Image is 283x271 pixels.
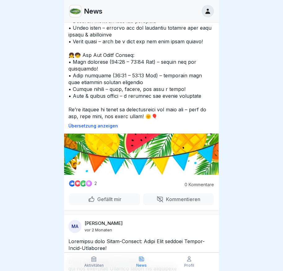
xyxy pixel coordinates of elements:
div: MA [68,220,81,233]
p: [PERSON_NAME] [85,221,123,226]
p: Profil [184,263,194,268]
p: News [136,263,147,268]
p: Übersetzung anzeigen [68,123,215,128]
p: News [84,7,102,15]
img: Post Image [64,133,219,175]
img: kf7i1i887rzam0di2wc6oekd.png [69,5,81,17]
p: Kommentieren [163,196,200,202]
p: 0 Kommentare [180,182,214,187]
p: Gefällt mir [95,196,121,202]
p: 2 [94,181,97,186]
p: vor 2 Monaten [85,227,112,232]
p: Aktivitäten [84,263,104,268]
